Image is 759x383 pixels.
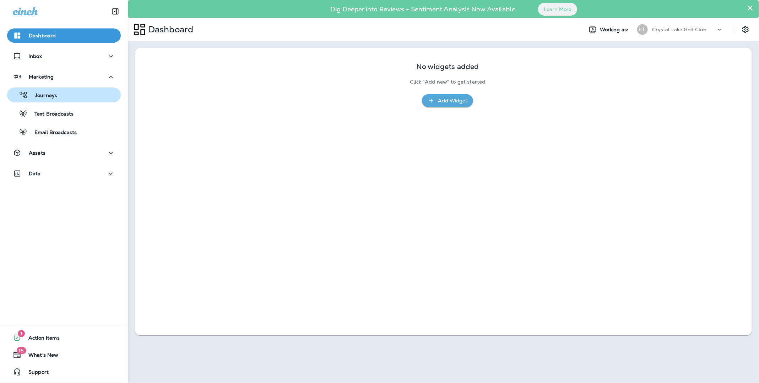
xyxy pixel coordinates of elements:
p: Dashboard [29,33,56,38]
button: Collapse Sidebar [105,4,125,18]
button: Assets [7,146,121,160]
p: Data [29,171,41,176]
button: Marketing [7,70,121,84]
p: Dig Deeper into Reviews - Sentiment Analysis Now Available [310,8,536,10]
button: Support [7,365,121,379]
p: Click "Add new" to get started [410,79,485,85]
button: 18What's New [7,348,121,362]
button: Close [747,2,754,14]
button: Text Broadcasts [7,106,121,121]
button: Journeys [7,87,121,102]
p: Crystal Lake Golf Club [652,27,707,32]
p: Marketing [29,74,54,80]
button: Dashboard [7,28,121,43]
div: Add Widget [438,96,467,105]
p: Text Broadcasts [27,111,74,118]
p: Email Broadcasts [27,129,77,136]
button: 1Action Items [7,331,121,345]
button: Learn More [538,3,577,16]
p: Assets [29,150,45,156]
span: Support [21,369,49,378]
p: No widgets added [416,64,479,70]
button: Inbox [7,49,121,63]
span: What's New [21,352,58,361]
button: Settings [739,23,752,36]
p: Dashboard [146,24,193,35]
span: Working as: [600,27,630,33]
p: Journeys [28,92,57,99]
button: Email Broadcasts [7,124,121,139]
p: Inbox [28,53,42,59]
div: CL [637,24,648,35]
button: Add Widget [422,94,473,107]
span: 18 [16,347,26,354]
button: Data [7,166,121,181]
span: 1 [18,330,25,337]
span: Action Items [21,335,60,344]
